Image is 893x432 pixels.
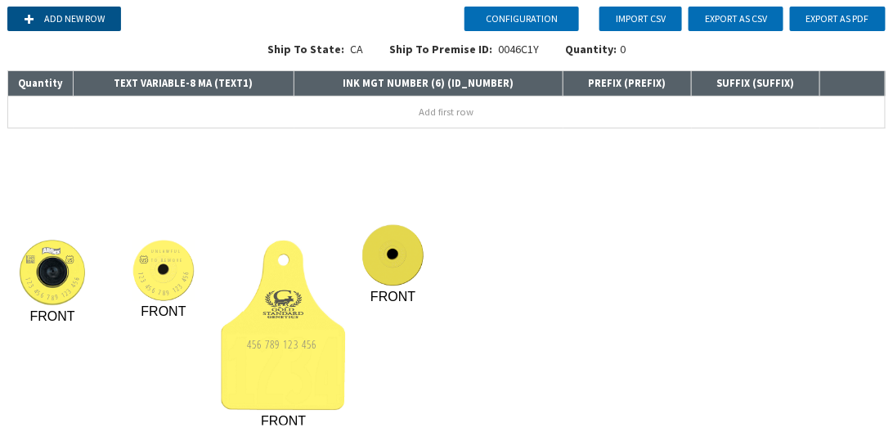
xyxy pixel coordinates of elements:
[376,41,552,67] div: 0046C1Y
[151,248,178,254] tspan: UNLAWFU
[29,309,74,323] tspan: FRONT
[152,257,181,263] tspan: TO REMOV
[181,257,182,263] tspan: E
[563,71,692,97] th: PREFIX ( PREFIX )
[565,42,617,56] span: Quantity:
[8,71,74,97] th: Quantity
[689,7,783,31] button: Export as CSV
[312,338,316,353] tspan: 6
[247,338,312,353] tspan: 456 789 123 45
[8,97,885,128] button: Add first row
[565,41,626,57] div: 0
[790,7,886,31] button: Export as PDF
[294,71,563,97] th: INK MGT NUMBER (6) ( ID_NUMBER )
[178,248,180,254] tspan: L
[464,7,579,31] button: Configuration
[181,272,190,275] tspan: 6
[389,42,492,56] span: Ship To Premise ID:
[599,7,682,31] button: Import CSV
[141,305,186,319] tspan: FRONT
[692,71,820,97] th: SUFFIX ( SUFFIX )
[261,414,306,428] tspan: FRONT
[370,290,415,304] tspan: FRONT
[71,277,80,281] tspan: 6
[7,7,121,31] button: Add new row
[254,41,376,67] div: CA
[74,71,294,97] th: TEXT VARIABLE-8 MA ( TEXT1 )
[267,42,344,56] span: Ship To State:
